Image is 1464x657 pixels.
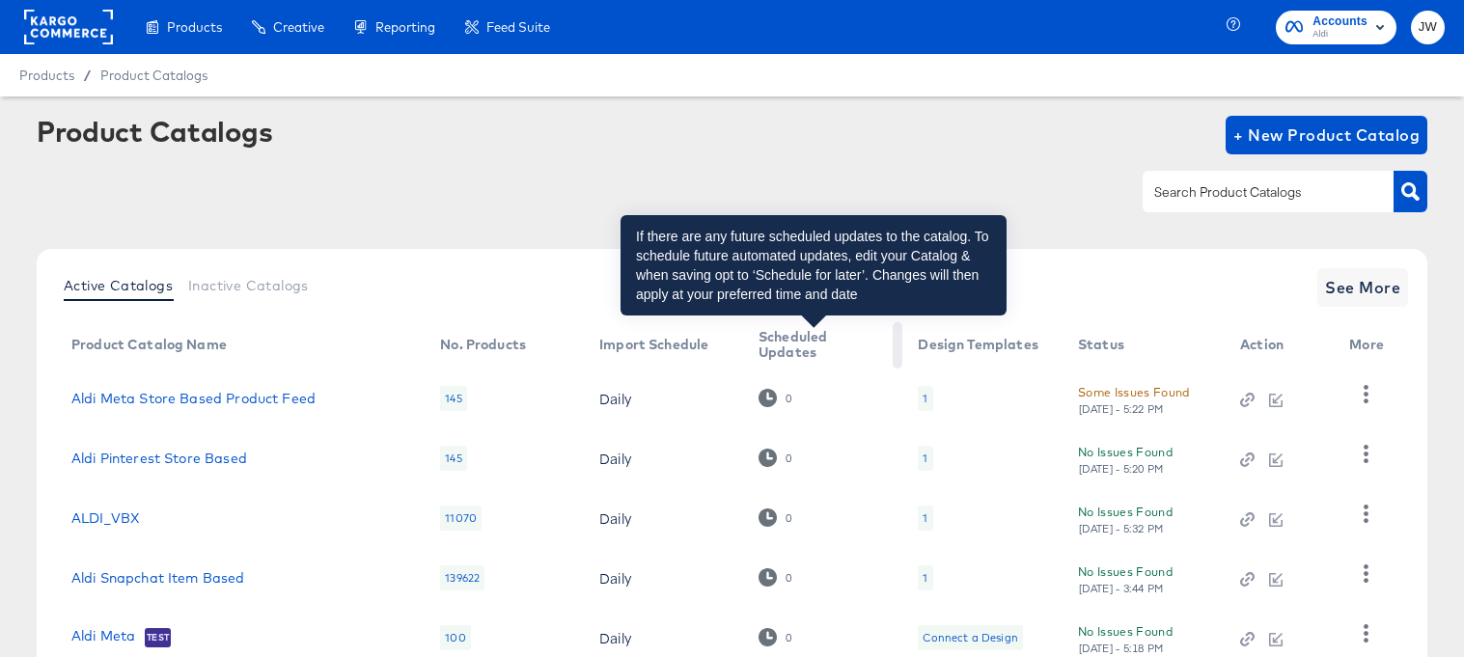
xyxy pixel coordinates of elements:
span: + New Product Catalog [1233,122,1420,149]
td: Daily [584,488,743,548]
div: 145 [440,446,466,471]
div: Design Templates [918,337,1037,352]
div: 1 [918,565,932,590]
div: 145 [440,386,466,411]
div: Product Catalogs [37,116,272,147]
button: + New Product Catalog [1226,116,1427,154]
div: Connect a Design [923,630,1017,645]
div: 0 [759,508,792,527]
div: [DATE] - 5:22 PM [1078,402,1165,416]
div: Import Schedule [599,337,708,352]
div: 0 [785,452,792,465]
div: 1 [923,451,927,466]
div: 139622 [440,565,484,590]
span: Reporting [375,19,435,35]
span: Accounts [1312,12,1367,32]
td: Daily [584,369,743,428]
button: JW [1411,11,1445,44]
div: 0 [785,511,792,525]
div: 0 [759,389,792,407]
span: Creative [273,19,324,35]
span: See More [1325,274,1400,301]
div: 1 [923,391,927,406]
div: 0 [759,568,792,587]
div: 0 [785,392,792,405]
span: Aldi [1312,27,1367,42]
span: Feed Suite [486,19,550,35]
div: Product Catalog Name [71,337,227,352]
span: JW [1419,16,1437,39]
button: Some Issues Found[DATE] - 5:22 PM [1078,382,1190,416]
a: Aldi Pinterest Store Based [71,451,247,466]
div: 0 [759,628,792,646]
th: More [1334,322,1407,369]
button: See More [1317,268,1408,307]
th: Status [1063,322,1225,369]
a: ALDI_VBX [71,510,140,526]
button: AccountsAldi [1276,11,1396,44]
div: 1 [918,506,932,531]
input: Search Product Catalogs [1150,181,1356,204]
th: Action [1225,322,1334,369]
span: Test [145,630,171,645]
div: 0 [785,571,792,585]
span: Inactive Catalogs [188,278,309,293]
td: Daily [584,548,743,608]
td: Daily [584,428,743,488]
div: 1 [918,386,932,411]
span: Products [167,19,222,35]
a: Product Catalogs [100,68,207,83]
div: 100 [440,625,470,650]
div: Scheduled Updates [759,329,879,360]
a: Aldi Meta Store Based Product Feed [71,391,316,406]
div: 11070 [440,506,482,531]
div: 0 [759,449,792,467]
a: Aldi Meta [71,628,135,647]
div: Connect a Design [918,625,1022,650]
span: / [74,68,100,83]
div: No. Products [440,337,526,352]
span: Active Catalogs [64,278,173,293]
div: 1 [923,510,927,526]
div: 0 [785,631,792,644]
div: Some Issues Found [1078,382,1190,402]
a: Aldi Snapchat Item Based [71,570,245,586]
div: 1 [923,570,927,586]
div: 1 [918,446,932,471]
span: Products [19,68,74,83]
